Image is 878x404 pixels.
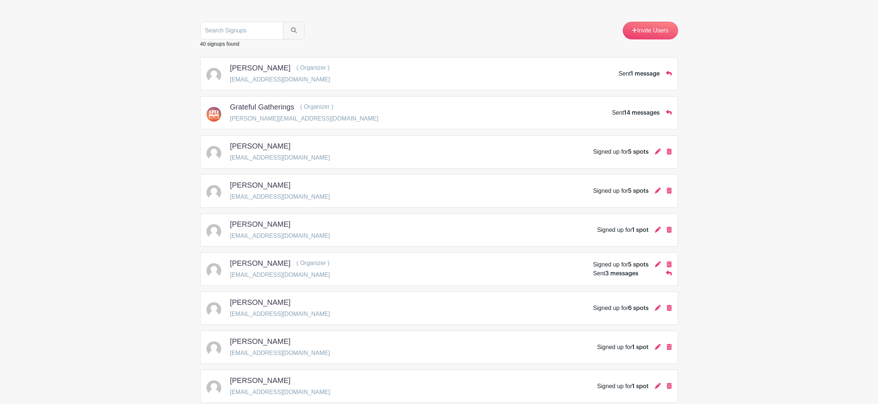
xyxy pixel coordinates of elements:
[230,310,330,318] p: [EMAIL_ADDRESS][DOMAIN_NAME]
[230,102,295,111] h5: Grateful Gatherings
[230,349,330,358] p: [EMAIL_ADDRESS][DOMAIN_NAME]
[632,383,649,389] span: 1 spot
[200,22,284,39] input: Search Signups
[605,271,638,276] span: 3 messages
[230,231,330,240] p: [EMAIL_ADDRESS][DOMAIN_NAME]
[207,263,221,278] img: default-ce2991bfa6775e67f084385cd625a349d9dcbb7a52a09fb2fda1e96e2d18dcdb.png
[632,227,649,233] span: 1 spot
[207,185,221,200] img: default-ce2991bfa6775e67f084385cd625a349d9dcbb7a52a09fb2fda1e96e2d18dcdb.png
[230,114,379,123] p: [PERSON_NAME][EMAIL_ADDRESS][DOMAIN_NAME]
[230,220,291,229] h5: [PERSON_NAME]
[623,22,678,39] a: Invite Users
[593,269,638,278] div: Sent
[230,75,330,84] p: [EMAIL_ADDRESS][DOMAIN_NAME]
[230,376,291,385] h5: [PERSON_NAME]
[593,304,649,313] div: Signed up for
[597,382,649,391] div: Signed up for
[597,226,649,234] div: Signed up for
[230,192,330,201] p: [EMAIL_ADDRESS][DOMAIN_NAME]
[230,337,291,346] h5: [PERSON_NAME]
[207,68,221,83] img: default-ce2991bfa6775e67f084385cd625a349d9dcbb7a52a09fb2fda1e96e2d18dcdb.png
[628,305,649,311] span: 6 spots
[632,344,649,350] span: 1 spot
[230,271,330,279] p: [EMAIL_ADDRESS][DOMAIN_NAME]
[612,108,660,117] div: Sent
[207,302,221,317] img: default-ce2991bfa6775e67f084385cd625a349d9dcbb7a52a09fb2fda1e96e2d18dcdb.png
[593,260,649,269] div: Signed up for
[207,146,221,161] img: default-ce2991bfa6775e67f084385cd625a349d9dcbb7a52a09fb2fda1e96e2d18dcdb.png
[593,187,649,195] div: Signed up for
[207,224,221,239] img: default-ce2991bfa6775e67f084385cd625a349d9dcbb7a52a09fb2fda1e96e2d18dcdb.png
[230,153,330,162] p: [EMAIL_ADDRESS][DOMAIN_NAME]
[624,110,660,116] span: 14 messages
[230,259,291,268] h5: [PERSON_NAME]
[597,343,649,352] div: Signed up for
[628,262,649,268] span: 5 spots
[300,104,333,110] span: ( Organizer )
[230,63,291,72] h5: [PERSON_NAME]
[631,71,660,77] span: 1 message
[230,142,291,150] h5: [PERSON_NAME]
[230,298,291,307] h5: [PERSON_NAME]
[619,69,660,78] div: Sent
[200,41,240,47] small: 40 signups found
[628,149,649,155] span: 5 spots
[628,188,649,194] span: 5 spots
[230,181,291,189] h5: [PERSON_NAME]
[207,341,221,356] img: default-ce2991bfa6775e67f084385cd625a349d9dcbb7a52a09fb2fda1e96e2d18dcdb.png
[207,107,221,122] img: gg-logo-planhero-final.png
[296,260,330,266] span: ( Organizer )
[593,147,649,156] div: Signed up for
[296,65,330,71] span: ( Organizer )
[207,380,221,395] img: default-ce2991bfa6775e67f084385cd625a349d9dcbb7a52a09fb2fda1e96e2d18dcdb.png
[230,388,330,397] p: [EMAIL_ADDRESS][DOMAIN_NAME]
